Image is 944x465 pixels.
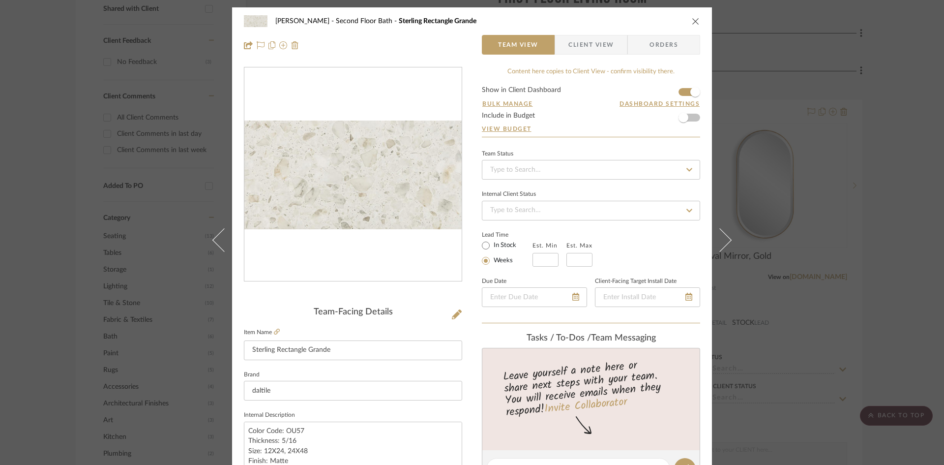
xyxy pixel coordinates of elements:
label: Est. Max [566,242,592,249]
label: Item Name [244,328,280,337]
div: Team-Facing Details [244,307,462,318]
input: Type to Search… [482,201,700,220]
label: Internal Description [244,413,295,418]
label: Due Date [482,279,506,284]
input: Enter Brand [244,381,462,401]
label: Weeks [492,256,513,265]
img: 154e20db-4af6-4255-94f9-d6f160538cf5_48x40.jpg [244,11,267,31]
div: Content here copies to Client View - confirm visibility there. [482,67,700,77]
div: Leave yourself a note here or share next steps with your team. You will receive emails when they ... [481,355,702,421]
div: 0 [244,121,462,229]
span: Sterling Rectangle Grande [399,18,476,25]
div: Internal Client Status [482,192,536,197]
button: Dashboard Settings [619,99,700,108]
button: Bulk Manage [482,99,533,108]
span: Second Floor Bath [336,18,399,25]
div: team Messaging [482,333,700,344]
span: Orders [639,35,689,55]
label: Est. Min [532,242,558,249]
input: Enter Install Date [595,287,700,307]
label: Client-Facing Target Install Date [595,279,677,284]
a: View Budget [482,125,700,133]
img: Remove from project [291,41,299,49]
button: close [691,17,700,26]
img: 154e20db-4af6-4255-94f9-d6f160538cf5_436x436.jpg [244,121,462,229]
span: Tasks / To-Dos / [527,334,591,342]
span: Client View [568,35,614,55]
label: Brand [244,372,260,377]
span: Team View [498,35,538,55]
span: [PERSON_NAME] [275,18,336,25]
div: Team Status [482,152,513,156]
input: Type to Search… [482,160,700,180]
label: In Stock [492,241,516,250]
input: Enter Due Date [482,287,587,307]
mat-radio-group: Select item type [482,239,532,267]
a: Invite Collaborator [544,394,628,418]
label: Lead Time [482,230,532,239]
input: Enter Item Name [244,341,462,360]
